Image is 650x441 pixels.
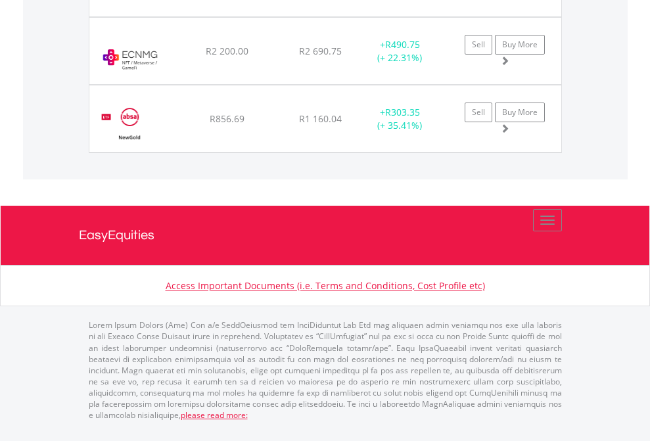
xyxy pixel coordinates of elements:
[206,45,248,57] span: R2 200.00
[495,103,545,122] a: Buy More
[385,106,420,118] span: R303.35
[465,103,492,122] a: Sell
[299,112,342,125] span: R1 160.04
[495,35,545,55] a: Buy More
[89,319,562,421] p: Lorem Ipsum Dolors (Ame) Con a/e SeddOeiusmod tem InciDiduntut Lab Etd mag aliquaen admin veniamq...
[96,34,162,81] img: ECNMG.EC.ECNMG.png
[96,102,162,149] img: EQU.ZA.GLD.png
[181,409,248,421] a: please read more:
[79,206,572,265] a: EasyEquities
[359,38,441,64] div: + (+ 22.31%)
[166,279,485,292] a: Access Important Documents (i.e. Terms and Conditions, Cost Profile etc)
[385,38,420,51] span: R490.75
[359,106,441,132] div: + (+ 35.41%)
[465,35,492,55] a: Sell
[210,112,244,125] span: R856.69
[299,45,342,57] span: R2 690.75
